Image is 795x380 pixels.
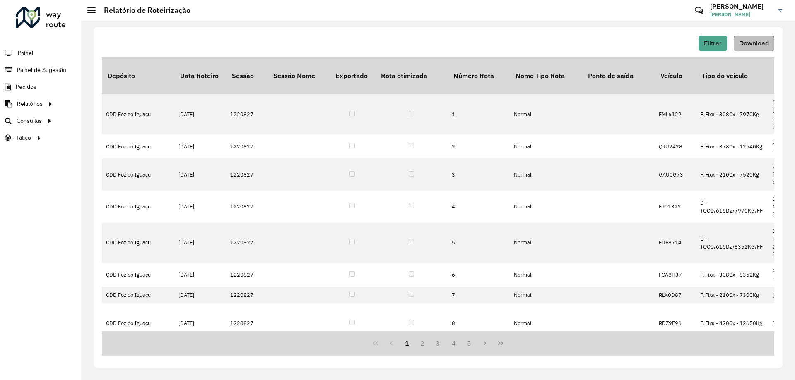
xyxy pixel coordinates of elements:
[704,40,722,47] span: Filtrar
[699,36,727,51] button: Filtrar
[18,49,33,57] span: Painel
[174,94,226,134] td: [DATE]
[17,117,42,125] span: Consultas
[330,57,375,94] th: Exportado
[226,134,267,158] td: 1220827
[96,6,190,15] h2: Relatório de Roteirização
[174,57,226,94] th: Data Roteiro
[710,11,772,18] span: [PERSON_NAME]
[267,57,330,94] th: Sessão Nome
[696,287,768,303] td: F. Fixa - 210Cx - 7300Kg
[102,223,174,263] td: CDD Foz do Iguaçu
[690,2,708,19] a: Contato Rápido
[696,158,768,191] td: F. Fixa - 210Cx - 7520Kg
[510,303,582,343] td: Normal
[174,191,226,223] td: [DATE]
[226,263,267,287] td: 1220827
[734,36,774,51] button: Download
[174,287,226,303] td: [DATE]
[16,134,31,142] span: Tático
[414,335,430,351] button: 2
[16,83,36,91] span: Pedidos
[655,287,696,303] td: RLK0D87
[510,134,582,158] td: Normal
[226,191,267,223] td: 1220827
[510,158,582,191] td: Normal
[448,263,510,287] td: 6
[696,57,768,94] th: Tipo do veículo
[655,263,696,287] td: FCA8H37
[102,134,174,158] td: CDD Foz do Iguaçu
[710,2,772,10] h3: [PERSON_NAME]
[174,134,226,158] td: [DATE]
[102,191,174,223] td: CDD Foz do Iguaçu
[102,287,174,303] td: CDD Foz do Iguaçu
[17,100,43,108] span: Relatórios
[493,335,508,351] button: Last Page
[174,223,226,263] td: [DATE]
[696,223,768,263] td: E - TOCO/616DZ/8352KG/FF
[226,303,267,343] td: 1220827
[102,94,174,134] td: CDD Foz do Iguaçu
[174,303,226,343] td: [DATE]
[510,191,582,223] td: Normal
[696,263,768,287] td: F. Fixa - 308Cx - 8352Kg
[226,57,267,94] th: Sessão
[655,223,696,263] td: FUE8714
[655,94,696,134] td: FML6122
[696,94,768,134] td: F. Fixa - 308Cx - 7970Kg
[510,223,582,263] td: Normal
[226,158,267,191] td: 1220827
[17,66,66,74] span: Painel de Sugestão
[399,335,415,351] button: 1
[696,191,768,223] td: D - TOCO/616DZ/7970KG/FF
[448,94,510,134] td: 1
[462,335,477,351] button: 5
[102,303,174,343] td: CDD Foz do Iguaçu
[477,335,493,351] button: Next Page
[696,303,768,343] td: F. Fixa - 420Cx - 12650Kg
[226,94,267,134] td: 1220827
[226,223,267,263] td: 1220827
[448,303,510,343] td: 8
[448,223,510,263] td: 5
[102,57,174,94] th: Depósito
[655,303,696,343] td: RDZ9E96
[582,57,655,94] th: Ponto de saída
[655,134,696,158] td: QJU2428
[174,263,226,287] td: [DATE]
[510,263,582,287] td: Normal
[448,57,510,94] th: Número Rota
[655,158,696,191] td: GAU0G73
[655,191,696,223] td: FJO1322
[448,158,510,191] td: 3
[510,287,582,303] td: Normal
[430,335,446,351] button: 3
[510,94,582,134] td: Normal
[102,158,174,191] td: CDD Foz do Iguaçu
[174,158,226,191] td: [DATE]
[102,263,174,287] td: CDD Foz do Iguaçu
[448,191,510,223] td: 4
[375,57,448,94] th: Rota otimizada
[446,335,462,351] button: 4
[696,134,768,158] td: F. Fixa - 378Cx - 12540Kg
[739,40,769,47] span: Download
[448,134,510,158] td: 2
[510,57,582,94] th: Nome Tipo Rota
[226,287,267,303] td: 1220827
[448,287,510,303] td: 7
[655,57,696,94] th: Veículo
